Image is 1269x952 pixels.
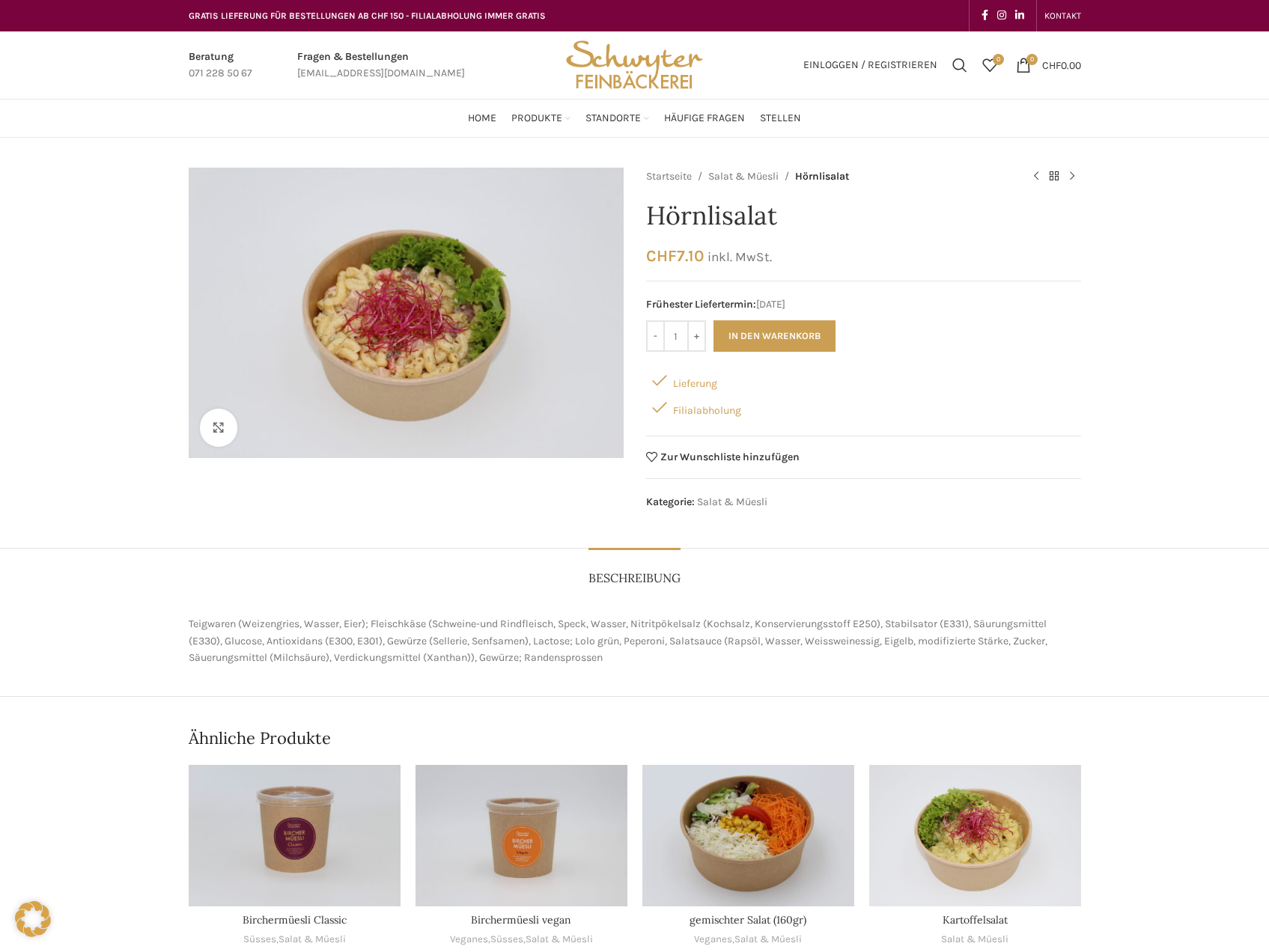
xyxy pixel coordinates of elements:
a: Birchermüesli Classic [243,913,347,927]
span: Beschreibung [588,570,681,586]
a: 0 CHF0.00 [1008,50,1089,80]
input: + [687,320,706,352]
a: Facebook social link [977,5,993,26]
a: gemischter Salat (160gr) [642,765,854,906]
a: Einloggen / Registrieren [796,50,945,80]
input: - [646,320,665,352]
a: Veganes [450,933,488,947]
a: Salat & Müesli [708,168,779,185]
span: GRATIS LIEFERUNG FÜR BESTELLUNGEN AB CHF 150 - FILIALABHOLUNG IMMER GRATIS [189,10,546,21]
input: Produktmenge [665,320,687,352]
span: Stellen [760,112,801,126]
a: Salat & Müesli [941,933,1008,947]
span: Home [468,112,496,126]
button: In den Warenkorb [713,320,836,352]
a: Previous product [1027,168,1045,186]
a: Home [468,103,496,133]
div: , , [416,933,627,947]
a: KONTAKT [1044,1,1081,31]
div: , [189,933,401,947]
a: Standorte [585,103,649,133]
h1: Hörnlisalat [646,201,1081,231]
bdi: 0.00 [1042,58,1081,71]
a: 0 [975,50,1005,80]
span: KONTAKT [1044,10,1081,21]
bdi: 7.10 [646,246,704,265]
span: Standorte [585,112,641,126]
span: 0 [1026,54,1038,65]
a: Zur Wunschliste hinzufügen [646,451,800,463]
div: Main navigation [181,103,1089,133]
a: Süsses [490,933,523,947]
a: Birchermüesli vegan [416,765,627,906]
a: Veganes [694,933,732,947]
a: Salat & Müesli [734,933,802,947]
a: Birchermüesli vegan [471,913,571,927]
small: inkl. MwSt. [707,249,772,264]
span: Ähnliche Produkte [189,727,331,750]
span: [DATE] [646,296,1081,313]
a: Kartoffelsalat [869,765,1081,906]
span: Zur Wunschliste hinzufügen [660,452,800,463]
span: Einloggen / Registrieren [803,60,937,70]
div: Filialabholung [646,394,1081,421]
a: Infobox link [189,49,252,82]
div: Meine Wunschliste [975,50,1005,80]
a: Suchen [945,50,975,80]
span: 0 [993,54,1004,65]
a: Infobox link [297,49,465,82]
a: Startseite [646,168,692,185]
a: Birchermüesli Classic [189,765,401,906]
p: Teigwaren (Weizengries, Wasser, Eier); Fleischkäse (Schweine-und Rindfleisch, Speck, Wasser, Nitr... [189,616,1081,666]
a: Salat & Müesli [697,495,767,508]
a: Instagram social link [993,5,1011,26]
a: gemischter Salat (160gr) [690,913,806,927]
span: Kategorie: [646,495,695,508]
span: Produkte [511,112,562,126]
a: Stellen [760,103,801,133]
a: Salat & Müesli [526,933,593,947]
span: Häufige Fragen [664,112,745,126]
a: Next product [1063,168,1081,186]
a: Site logo [561,58,707,70]
nav: Breadcrumb [646,168,1012,186]
a: Linkedin social link [1011,5,1029,26]
a: Häufige Fragen [664,103,745,133]
span: CHF [1042,58,1061,71]
a: Salat & Müesli [279,933,346,947]
div: , [642,933,854,947]
a: Kartoffelsalat [943,913,1008,927]
span: CHF [646,246,677,265]
a: Süsses [243,933,276,947]
div: Secondary navigation [1037,1,1089,31]
img: Bäckerei Schwyter [561,31,707,99]
span: Frühester Liefertermin: [646,298,756,311]
div: Lieferung [646,367,1081,394]
span: Hörnlisalat [795,168,849,185]
a: Produkte [511,103,570,133]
